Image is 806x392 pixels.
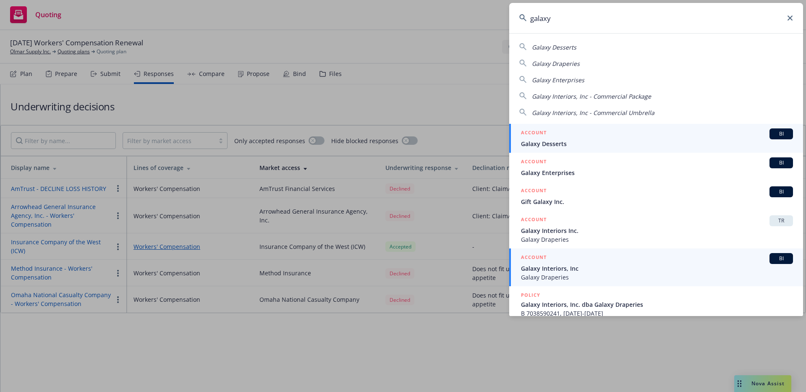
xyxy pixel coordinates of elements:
h5: POLICY [521,291,540,299]
a: ACCOUNTBIGift Galaxy Inc. [509,182,803,211]
span: Galaxy Draperies [521,273,793,282]
span: Galaxy Interiors, Inc. dba Galaxy Draperies [521,300,793,309]
span: Galaxy Interiors, Inc [521,264,793,273]
span: Galaxy Enterprises [521,168,793,177]
a: POLICYGalaxy Interiors, Inc. dba Galaxy DraperiesB 7038590241, [DATE]-[DATE] [509,286,803,322]
h5: ACCOUNT [521,128,547,139]
span: Galaxy Desserts [521,139,793,148]
a: ACCOUNTTRGalaxy Interiors Inc.Galaxy Draperies [509,211,803,248]
span: Galaxy Enterprises [532,76,584,84]
a: ACCOUNTBIGalaxy Desserts [509,124,803,153]
span: Gift Galaxy Inc. [521,197,793,206]
span: BI [773,130,790,138]
span: BI [773,188,790,196]
span: BI [773,159,790,167]
span: Galaxy Interiors Inc. [521,226,793,235]
a: ACCOUNTBIGalaxy Interiors, IncGalaxy Draperies [509,248,803,286]
h5: ACCOUNT [521,253,547,263]
span: Galaxy Draperies [521,235,793,244]
a: ACCOUNTBIGalaxy Enterprises [509,153,803,182]
h5: ACCOUNT [521,157,547,167]
span: B 7038590241, [DATE]-[DATE] [521,309,793,318]
h5: ACCOUNT [521,186,547,196]
span: Galaxy Interiors, Inc - Commercial Umbrella [532,109,654,117]
span: Galaxy Draperies [532,60,580,68]
span: TR [773,217,790,225]
span: Galaxy Desserts [532,43,576,51]
input: Search... [509,3,803,33]
span: Galaxy Interiors, Inc - Commercial Package [532,92,651,100]
h5: ACCOUNT [521,215,547,225]
span: BI [773,255,790,262]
